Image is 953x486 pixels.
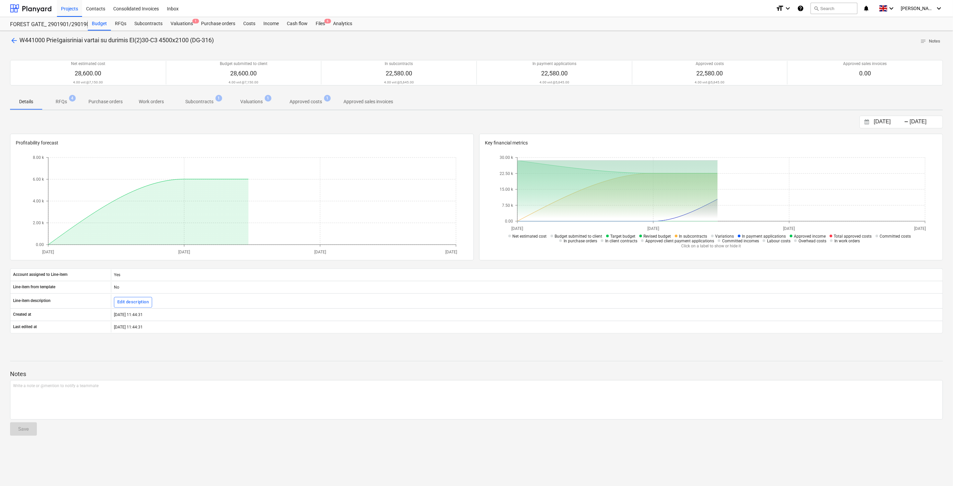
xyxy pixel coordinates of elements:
span: In subcontracts [679,234,707,239]
div: No [111,282,943,293]
span: In payment applications [742,234,786,239]
div: Valuations [167,17,197,31]
p: Last edited at [13,324,37,330]
a: Cash flow [283,17,312,31]
span: 0.00 [859,70,871,77]
span: Total approved costs [834,234,872,239]
tspan: 0.00 [505,219,513,224]
p: Subcontracts [185,98,213,105]
p: Line-item from template [13,284,55,290]
a: Costs [239,17,259,31]
tspan: [DATE] [914,226,926,231]
div: Edit description [117,298,149,306]
span: Approved income [794,234,826,239]
p: Account assigned to Line-item [13,272,67,278]
tspan: [DATE] [178,250,190,254]
span: In work orders [834,239,860,243]
p: Approved sales invoices [343,98,393,105]
iframe: Chat Widget [919,454,953,486]
div: [DATE] 11:44:31 [111,322,943,332]
p: Details [18,98,34,105]
tspan: 4.00 k [33,199,44,203]
p: Work orders [139,98,164,105]
span: 1 [192,19,199,23]
span: W441000 Priešgaisriniai vartai su durimis EI(2)30-C3 4500x2100 (DG-316) [19,37,214,44]
span: Committed incomes [722,239,759,243]
button: Interact with the calendar and add the check-in date for your trip. [861,118,873,126]
tspan: 6.00 k [33,177,44,182]
a: Income [259,17,283,31]
p: 4.00 vnt @ 5,645.00 [539,80,569,84]
span: Committed costs [880,234,911,239]
span: 1 [265,95,271,102]
tspan: [DATE] [42,250,54,254]
span: Revised budget [644,234,671,239]
p: Purchase orders [88,98,123,105]
span: arrow_back [10,37,18,45]
span: In purchase orders [564,239,597,243]
tspan: [DATE] [314,250,326,254]
span: 4 [69,95,76,102]
span: Target budget [611,234,636,239]
span: [PERSON_NAME] [901,6,934,11]
div: [DATE] 11:44:31 [111,309,943,320]
tspan: 15.00 k [500,187,513,192]
div: Yes [111,269,943,280]
tspan: [DATE] [511,226,523,231]
span: Budget submitted to client [555,234,602,239]
i: keyboard_arrow_down [784,4,792,12]
span: 1 [324,95,331,102]
a: Analytics [329,17,356,31]
span: 22,580.00 [386,70,412,77]
input: End Date [908,117,943,127]
p: 4.00 vnt @ 5,645.00 [384,80,414,84]
p: Approved costs [290,98,322,105]
button: Edit description [114,297,152,308]
span: Notes [920,38,940,45]
p: In subcontracts [385,61,413,67]
span: Variations [715,234,734,239]
p: Approved sales invoices [843,61,887,67]
p: Notes [10,370,943,378]
button: Notes [917,36,943,47]
p: Net estimated cost [71,61,105,67]
tspan: [DATE] [647,226,659,231]
p: Budget submitted to client [220,61,267,67]
div: - [904,120,908,124]
p: 4.00 vnt @ 7,150.00 [229,80,259,84]
p: Click on a label to show or hide it [497,243,925,249]
i: keyboard_arrow_down [887,4,895,12]
a: Files6 [312,17,329,31]
span: 28,600.00 [231,70,257,77]
tspan: [DATE] [783,226,795,231]
span: Labour costs [767,239,790,243]
tspan: [DATE] [445,250,457,254]
span: search [814,6,819,11]
i: format_size [776,4,784,12]
div: Budget [88,17,111,31]
p: 4.00 vnt @ 7,150.00 [73,80,103,84]
p: RFQs [56,98,67,105]
span: 22,580.00 [541,70,568,77]
p: Key financial metrics [485,139,937,146]
span: Overhead costs [799,239,826,243]
a: RFQs [111,17,130,31]
a: Purchase orders [197,17,239,31]
i: notifications [863,4,870,12]
span: 1 [215,95,222,102]
a: Valuations1 [167,17,197,31]
tspan: 22.50 k [500,171,513,176]
a: Subcontracts [130,17,167,31]
span: In client contracts [605,239,637,243]
span: 6 [324,19,331,23]
p: Valuations [240,98,263,105]
i: Knowledge base [797,4,804,12]
tspan: 2.00 k [33,221,44,225]
span: notes [920,38,926,44]
p: Line-item description [13,298,51,304]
